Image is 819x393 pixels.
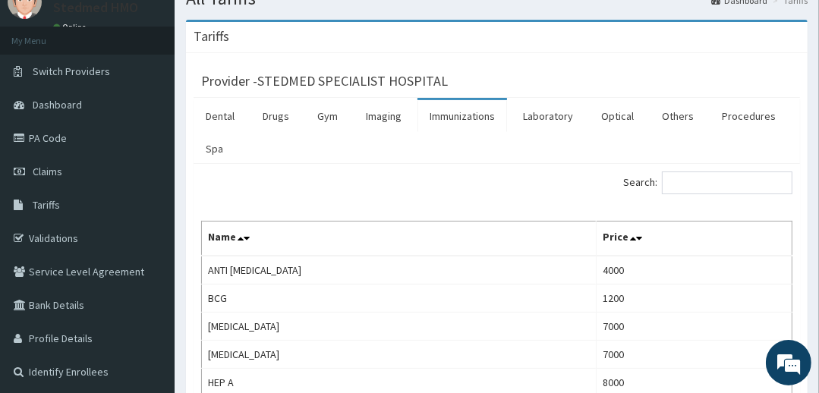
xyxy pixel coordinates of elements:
[88,106,209,259] span: We're online!
[250,100,301,132] a: Drugs
[249,8,285,44] div: Minimize live chat window
[8,245,289,298] textarea: Type your message and hit 'Enter'
[305,100,350,132] a: Gym
[354,100,414,132] a: Imaging
[33,64,110,78] span: Switch Providers
[596,341,792,369] td: 7000
[53,22,90,33] a: Online
[194,133,235,165] a: Spa
[417,100,507,132] a: Immunizations
[710,100,788,132] a: Procedures
[33,98,82,112] span: Dashboard
[623,171,792,194] label: Search:
[202,341,597,369] td: [MEDICAL_DATA]
[202,285,597,313] td: BCG
[194,30,229,43] h3: Tariffs
[596,285,792,313] td: 1200
[33,165,62,178] span: Claims
[662,171,792,194] input: Search:
[53,1,138,14] p: Stedmed HMO
[194,100,247,132] a: Dental
[202,313,597,341] td: [MEDICAL_DATA]
[511,100,585,132] a: Laboratory
[202,222,597,256] th: Name
[596,256,792,285] td: 4000
[596,313,792,341] td: 7000
[33,198,60,212] span: Tariffs
[596,222,792,256] th: Price
[28,76,61,114] img: d_794563401_company_1708531726252_794563401
[589,100,646,132] a: Optical
[650,100,706,132] a: Others
[202,256,597,285] td: ANTI [MEDICAL_DATA]
[79,85,255,105] div: Chat with us now
[201,74,448,88] h3: Provider - STEDMED SPECIALIST HOSPITAL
